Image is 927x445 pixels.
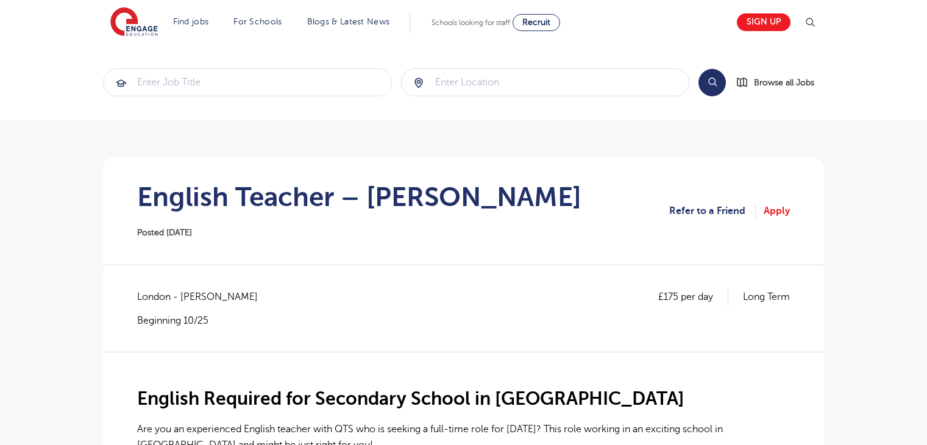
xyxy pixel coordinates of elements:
[669,203,756,219] a: Refer to a Friend
[137,289,270,305] span: London - [PERSON_NAME]
[137,182,581,212] h1: English Teacher – [PERSON_NAME]
[103,68,392,96] div: Submit
[737,13,790,31] a: Sign up
[307,17,390,26] a: Blogs & Latest News
[658,289,728,305] p: £175 per day
[104,69,391,96] input: Submit
[233,17,282,26] a: For Schools
[522,18,550,27] span: Recruit
[743,289,790,305] p: Long Term
[754,76,814,90] span: Browse all Jobs
[137,314,270,327] p: Beginning 10/25
[110,7,158,38] img: Engage Education
[173,17,209,26] a: Find jobs
[736,76,824,90] a: Browse all Jobs
[402,69,689,96] input: Submit
[432,18,510,27] span: Schools looking for staff
[513,14,560,31] a: Recruit
[137,388,790,409] h2: English Required for Secondary School in [GEOGRAPHIC_DATA]
[698,69,726,96] button: Search
[137,228,192,237] span: Posted [DATE]
[401,68,690,96] div: Submit
[764,203,790,219] a: Apply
